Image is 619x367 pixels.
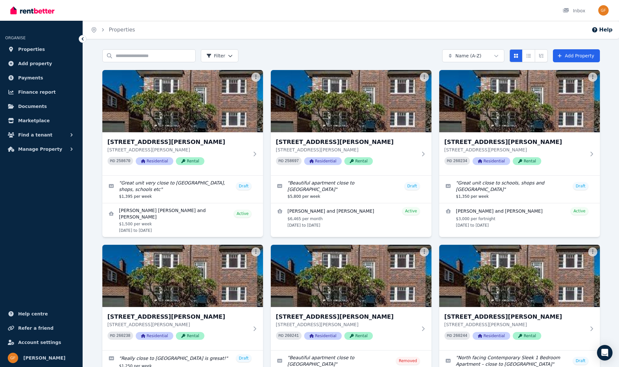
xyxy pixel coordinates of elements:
button: Expanded list view [535,49,548,62]
span: Help centre [18,310,48,318]
div: Open Intercom Messenger [597,345,613,361]
h3: [STREET_ADDRESS][PERSON_NAME] [276,312,417,321]
span: Find a tenant [18,131,52,139]
a: Marketplace [5,114,77,127]
p: [STREET_ADDRESS][PERSON_NAME] [276,321,417,328]
p: [STREET_ADDRESS][PERSON_NAME] [108,321,249,328]
button: More options [420,73,429,82]
h3: [STREET_ADDRESS][PERSON_NAME] [108,312,249,321]
a: View details for Thomas Dyson and Lunia Ryan [271,203,431,232]
span: Finance report [18,88,56,96]
span: Rental [344,157,373,165]
p: [STREET_ADDRESS][PERSON_NAME] [108,147,249,153]
p: [STREET_ADDRESS][PERSON_NAME] [444,321,586,328]
span: Residential [304,157,342,165]
span: Rental [513,332,541,340]
span: Manage Property [18,145,62,153]
span: Rental [176,157,204,165]
span: Filter [206,53,225,59]
button: Name (A-Z) [442,49,504,62]
button: Manage Property [5,143,77,156]
button: More options [420,247,429,256]
a: Payments [5,71,77,84]
small: PID [110,159,115,163]
span: Rental [176,332,204,340]
span: Residential [473,157,510,165]
p: [STREET_ADDRESS][PERSON_NAME] [276,147,417,153]
img: unit 5/81 Blair Street, North Bondi [271,245,431,307]
img: Giora Friede [8,353,18,363]
span: Account settings [18,338,61,346]
a: Properties [5,43,77,56]
button: More options [251,73,260,82]
a: unit 6/81 Blair Street, North Bondi[STREET_ADDRESS][PERSON_NAME][STREET_ADDRESS][PERSON_NAME]PID ... [439,245,600,350]
span: Rental [513,157,541,165]
a: Add property [5,57,77,70]
span: Add property [18,60,52,67]
span: Rental [344,332,373,340]
a: Edit listing: Great unit close to schools, shops and Bondi Beach [439,176,600,203]
p: [STREET_ADDRESS][PERSON_NAME] [444,147,586,153]
code: 260244 [453,334,467,338]
img: Giora Friede [598,5,609,16]
button: Help [591,26,613,34]
span: Residential [136,157,173,165]
h3: [STREET_ADDRESS][PERSON_NAME] [444,312,586,321]
span: Residential [304,332,342,340]
span: ORGANISE [5,36,26,40]
span: [PERSON_NAME] [23,354,65,362]
small: PID [447,334,452,337]
button: Filter [201,49,239,62]
code: 260241 [285,334,299,338]
code: 260234 [453,159,467,163]
a: Account settings [5,336,77,349]
a: Edit listing: Beautiful apartment close to Bondi Beach [271,176,431,203]
a: Documents [5,100,77,113]
button: More options [251,247,260,256]
button: More options [588,247,597,256]
code: 258697 [285,159,299,163]
span: Name (A-Z) [455,53,482,59]
h3: [STREET_ADDRESS][PERSON_NAME] [108,137,249,147]
span: Refer a friend [18,324,53,332]
a: Refer a friend [5,322,77,335]
a: unit 4/81 Blair Street, North Bondi[STREET_ADDRESS][PERSON_NAME][STREET_ADDRESS][PERSON_NAME]PID ... [102,245,263,350]
button: Card view [510,49,522,62]
a: Properties [109,27,135,33]
img: unit 2/81 Blair Street, North Bondi [271,70,431,132]
a: View details for Nattan Maccarini Rubira Garcia and Bruno Dombkowisch [102,203,263,237]
code: 258670 [116,159,130,163]
small: PID [110,334,115,337]
span: Documents [18,102,47,110]
img: unit 4/81 Blair Street, North Bondi [102,245,263,307]
a: unit 2/81 Blair Street, North Bondi[STREET_ADDRESS][PERSON_NAME][STREET_ADDRESS][PERSON_NAME]PID ... [271,70,431,175]
h3: [STREET_ADDRESS][PERSON_NAME] [444,137,586,147]
button: Find a tenant [5,128,77,141]
span: Residential [136,332,173,340]
span: Properties [18,45,45,53]
a: Finance report [5,86,77,99]
span: Residential [473,332,510,340]
span: Marketplace [18,117,50,124]
small: PID [279,159,284,163]
img: unit 6/81 Blair Street, North Bondi [439,245,600,307]
button: Compact list view [522,49,535,62]
small: PID [447,159,452,163]
code: 260238 [116,334,130,338]
a: Edit listing: Great unit very close to Bondi Beach, shops, schools etc [102,176,263,203]
button: More options [588,73,597,82]
nav: Breadcrumb [83,21,143,39]
a: unit 1/81 Blair Street, North Bondi[STREET_ADDRESS][PERSON_NAME][STREET_ADDRESS][PERSON_NAME]PID ... [102,70,263,175]
img: unit 1/81 Blair Street, North Bondi [102,70,263,132]
a: unit 3/81 Blair Street, North Bondi[STREET_ADDRESS][PERSON_NAME][STREET_ADDRESS][PERSON_NAME]PID ... [439,70,600,175]
h3: [STREET_ADDRESS][PERSON_NAME] [276,137,417,147]
img: unit 3/81 Blair Street, North Bondi [439,70,600,132]
small: PID [279,334,284,337]
a: unit 5/81 Blair Street, North Bondi[STREET_ADDRESS][PERSON_NAME][STREET_ADDRESS][PERSON_NAME]PID ... [271,245,431,350]
a: View details for John Susa and Barbara Vidos [439,203,600,232]
a: Add Property [553,49,600,62]
div: Inbox [563,7,585,14]
span: Payments [18,74,43,82]
img: RentBetter [10,6,54,15]
a: Help centre [5,307,77,320]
